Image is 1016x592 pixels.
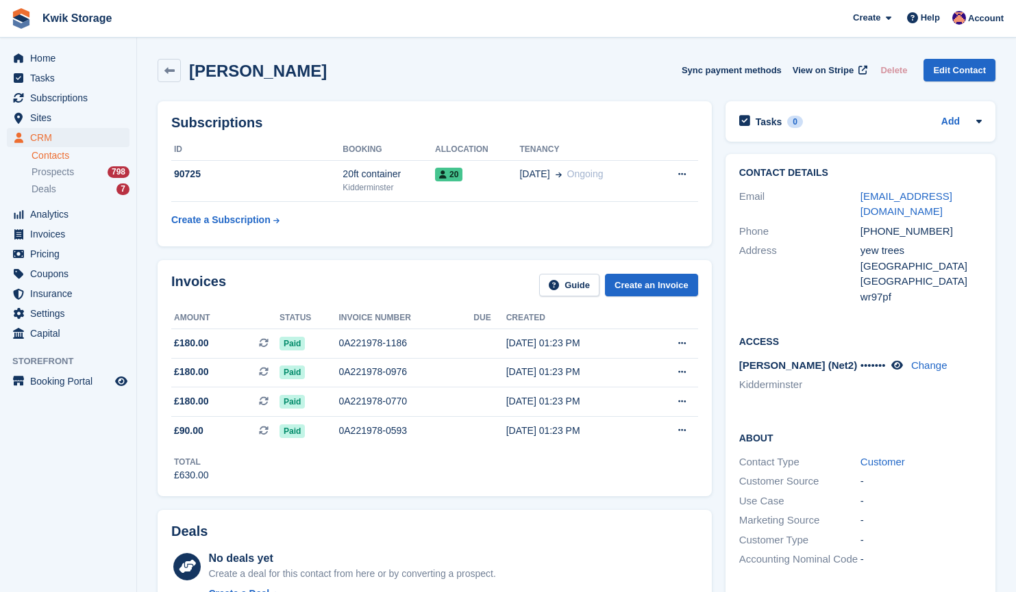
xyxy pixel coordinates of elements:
[875,59,913,81] button: Delete
[860,289,982,305] div: wr97pf
[30,304,112,323] span: Settings
[30,88,112,107] span: Subscriptions
[941,114,960,130] a: Add
[968,12,1004,25] span: Account
[343,139,435,161] th: Booking
[739,474,860,489] div: Customer Source
[280,337,305,350] span: Paid
[113,373,129,389] a: Preview store
[739,334,982,348] h2: Access
[30,264,112,283] span: Coupons
[343,181,435,194] div: Kidderminster
[30,128,112,147] span: CRM
[171,207,280,233] a: Create a Subscription
[860,552,982,567] div: -
[739,454,860,470] div: Contact Type
[30,372,112,391] span: Booking Portal
[860,359,886,371] span: •••••••
[7,304,129,323] a: menu
[30,324,112,343] span: Capital
[787,116,803,128] div: 0
[853,11,880,25] span: Create
[30,205,112,224] span: Analytics
[519,139,652,161] th: Tenancy
[739,430,982,444] h2: About
[860,190,952,218] a: [EMAIL_ADDRESS][DOMAIN_NAME]
[30,284,112,303] span: Insurance
[860,456,905,467] a: Customer
[7,372,129,391] a: menu
[506,336,645,350] div: [DATE] 01:23 PM
[208,550,495,567] div: No deals yet
[539,274,599,296] a: Guide
[739,532,860,548] div: Customer Type
[739,168,982,179] h2: Contact Details
[174,424,203,438] span: £90.00
[280,395,305,409] span: Paid
[171,307,280,329] th: Amount
[739,359,858,371] span: [PERSON_NAME] (Net2)
[108,166,129,178] div: 798
[860,243,982,274] div: yew trees [GEOGRAPHIC_DATA]
[338,336,473,350] div: 0A221978-1186
[338,307,473,329] th: Invoice number
[30,49,112,68] span: Home
[7,49,129,68] a: menu
[11,8,32,29] img: stora-icon-8386f47178a22dfd0bd8f6a31ec36ba5ce8667c1dd55bd0f319d3a0aa187defe.svg
[739,224,860,240] div: Phone
[7,324,129,343] a: menu
[7,264,129,283] a: menu
[32,183,56,196] span: Deals
[506,365,645,379] div: [DATE] 01:23 PM
[860,474,982,489] div: -
[860,224,982,240] div: [PHONE_NUMBER]
[171,524,208,539] h2: Deals
[32,182,129,196] a: Deals 7
[506,307,645,329] th: Created
[739,493,860,509] div: Use Case
[30,244,112,263] span: Pricing
[338,424,473,438] div: 0A221978-0593
[338,365,473,379] div: 0A221978-0976
[435,168,462,181] span: 20
[519,167,549,181] span: [DATE]
[171,274,226,296] h2: Invoices
[506,394,645,409] div: [DATE] 01:23 PM
[189,62,327,80] h2: [PERSON_NAME]
[116,183,129,195] div: 7
[473,307,506,329] th: Due
[567,168,604,179] span: Ongoing
[739,513,860,528] div: Marketing Source
[338,394,473,409] div: 0A221978-0770
[343,167,435,181] div: 20ft container
[860,493,982,509] div: -
[7,244,129,263] a: menu
[860,532,982,548] div: -
[921,11,940,25] span: Help
[787,59,870,81] a: View on Stripe
[756,116,782,128] h2: Tasks
[739,243,860,305] div: Address
[435,139,519,161] th: Allocation
[952,11,966,25] img: Jade Stanley
[7,284,129,303] a: menu
[171,139,343,161] th: ID
[30,108,112,127] span: Sites
[12,355,136,368] span: Storefront
[174,394,209,409] span: £180.00
[171,213,271,227] div: Create a Subscription
[793,64,854,77] span: View on Stripe
[7,68,129,88] a: menu
[280,307,338,329] th: Status
[280,424,305,438] span: Paid
[924,59,995,81] a: Edit Contact
[174,365,209,379] span: £180.00
[605,274,698,296] a: Create an Invoice
[174,456,209,468] div: Total
[739,189,860,220] div: Email
[37,7,117,29] a: Kwik Storage
[860,513,982,528] div: -
[739,377,860,393] li: Kidderminster
[506,424,645,438] div: [DATE] 01:23 PM
[32,165,129,179] a: Prospects 798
